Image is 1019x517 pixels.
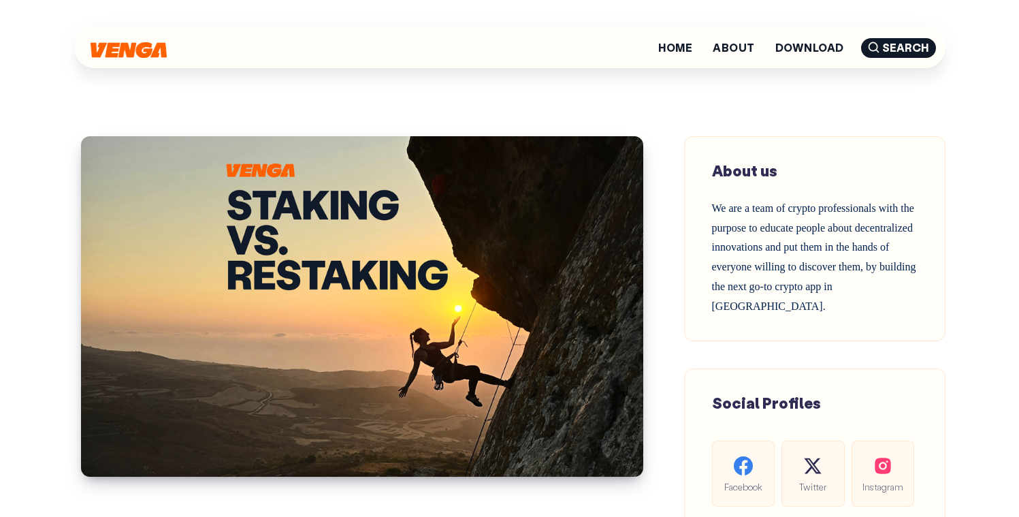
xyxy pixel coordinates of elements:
[723,479,764,495] span: Facebook
[91,42,167,58] img: Venga Blog
[658,42,692,53] a: Home
[713,42,754,53] a: About
[81,136,643,477] img: Crypto Staking vs. Restaking: What’s the Difference?
[792,479,833,495] span: Twitter
[781,441,844,507] a: Twitter
[712,202,916,312] span: We are a team of crypto professionals with the purpose to educate people about decentralized inno...
[862,479,903,495] span: Instagram
[775,42,844,53] a: Download
[712,161,777,181] span: About us
[861,38,936,58] span: Search
[712,393,821,413] span: Social Profiles
[712,441,775,507] a: Facebook
[852,441,914,507] a: Instagram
